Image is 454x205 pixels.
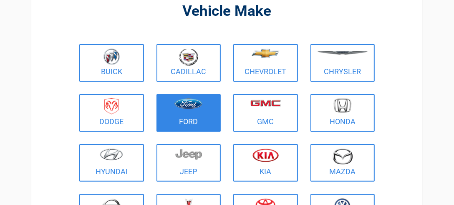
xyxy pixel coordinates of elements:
img: jeep [175,148,202,160]
img: dodge [104,98,119,115]
a: Chrysler [310,44,375,82]
a: Kia [233,144,298,182]
img: cadillac [179,48,198,66]
a: Jeep [156,144,221,182]
img: buick [103,48,120,65]
img: honda [334,98,351,113]
img: hyundai [100,148,123,160]
a: GMC [233,94,298,132]
a: Ford [156,94,221,132]
a: Buick [79,44,144,82]
a: Chevrolet [233,44,298,82]
a: Cadillac [156,44,221,82]
img: mazda [332,148,353,165]
a: Dodge [79,94,144,132]
img: chevrolet [252,49,280,58]
a: Hyundai [79,144,144,182]
img: ford [174,98,202,109]
img: chrysler [317,51,368,55]
a: Honda [310,94,375,132]
img: gmc [250,100,281,107]
a: Mazda [310,144,375,182]
h2: Vehicle Make [77,2,377,21]
img: kia [252,148,279,162]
